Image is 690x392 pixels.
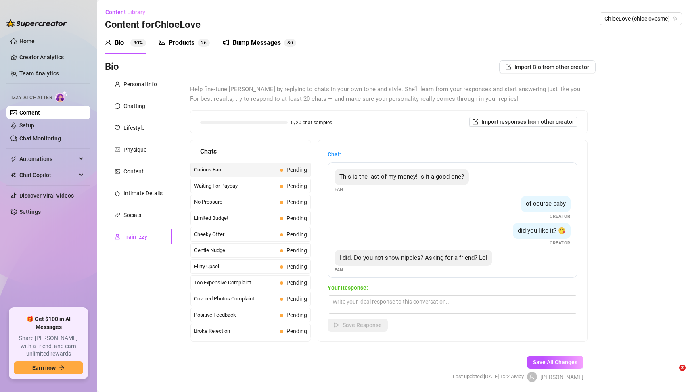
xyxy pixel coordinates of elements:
[123,102,145,111] div: Chatting
[19,169,77,181] span: Chat Copilot
[105,6,152,19] button: Content Library
[59,365,65,371] span: arrow-right
[499,60,596,73] button: Import Bio from other creator
[14,315,83,331] span: 🎁 Get $100 in AI Messages
[19,122,34,129] a: Setup
[550,240,571,246] span: Creator
[19,192,74,199] a: Discover Viral Videos
[328,151,341,158] strong: Chat:
[123,145,146,154] div: Physique
[194,246,277,254] span: Gentle Nudge
[169,38,194,48] div: Products
[328,284,368,291] strong: Your Response:
[473,119,478,125] span: import
[286,296,307,302] span: Pending
[232,38,281,48] div: Bump Messages
[200,146,217,156] span: Chats
[453,373,524,381] span: Last updated: [DATE] 1:22 AM by
[19,209,41,215] a: Settings
[194,214,277,222] span: Limited Budget
[194,166,277,174] span: Curious Fan
[529,374,535,380] span: user
[115,103,120,109] span: message
[115,234,120,240] span: experiment
[11,94,52,102] span: Izzy AI Chatter
[533,359,577,365] span: Save All Changes
[194,198,277,206] span: No Pressure
[291,120,332,125] span: 0/20 chat samples
[673,16,677,21] span: team
[194,327,277,335] span: Broke Rejection
[290,40,293,46] span: 0
[123,232,147,241] div: Train Izzy
[6,19,67,27] img: logo-BBDzfeDw.svg
[123,123,144,132] div: Lifestyle
[518,227,566,234] span: did you like it? 😘
[194,182,277,190] span: Waiting For Payday
[194,263,277,271] span: Flirty Upsell
[286,312,307,318] span: Pending
[286,328,307,334] span: Pending
[286,279,307,286] span: Pending
[514,64,589,70] span: Import Bio from other creator
[201,40,204,46] span: 2
[115,38,124,48] div: Bio
[194,295,277,303] span: Covered Photos Complaint
[284,39,296,47] sup: 80
[115,147,120,152] span: idcard
[469,117,577,127] button: Import responses from other creator
[526,200,566,207] span: of course baby
[10,156,17,162] span: thunderbolt
[115,169,120,174] span: picture
[339,173,464,180] span: This is the last of my money! Is it a good one?
[286,247,307,254] span: Pending
[527,356,583,369] button: Save All Changes
[19,152,77,165] span: Automations
[123,80,157,89] div: Personal Info
[14,361,83,374] button: Earn nowarrow-right
[287,40,290,46] span: 8
[130,39,146,47] sup: 90%
[328,319,388,332] button: Save Response
[19,70,59,77] a: Team Analytics
[604,13,677,25] span: ChloeLove (chloelovesme)
[335,186,343,193] span: Fan
[19,51,84,64] a: Creator Analytics
[10,172,16,178] img: Chat Copilot
[286,215,307,221] span: Pending
[190,85,588,104] span: Help fine-tune [PERSON_NAME] by replying to chats in your own tone and style. She’ll learn from y...
[286,167,307,173] span: Pending
[105,9,145,15] span: Content Library
[540,373,583,382] span: [PERSON_NAME]
[335,267,343,273] span: Fan
[32,365,56,371] span: Earn now
[115,212,120,218] span: link
[115,81,120,87] span: user
[105,60,119,73] h3: Bio
[123,211,141,219] div: Socials
[223,39,229,46] span: notification
[286,263,307,270] span: Pending
[115,190,120,196] span: fire
[123,189,163,198] div: Intimate Details
[55,91,68,102] img: AI Chatter
[286,231,307,238] span: Pending
[194,311,277,319] span: Positive Feedback
[198,39,210,47] sup: 26
[115,125,120,131] span: heart
[339,254,487,261] span: I did. Do you not show nipples? Asking for a friend? Lol
[663,365,682,384] iframe: Intercom live chat
[14,334,83,358] span: Share [PERSON_NAME] with a friend, and earn unlimited rewards
[679,365,686,371] span: 2
[159,39,165,46] span: picture
[550,213,571,220] span: Creator
[19,38,35,44] a: Home
[204,40,207,46] span: 6
[286,199,307,205] span: Pending
[19,135,61,142] a: Chat Monitoring
[105,19,201,31] h3: Content for ChloeLove
[481,119,574,125] span: Import responses from other creator
[194,279,277,287] span: Too Expensive Complaint
[105,39,111,46] span: user
[286,183,307,189] span: Pending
